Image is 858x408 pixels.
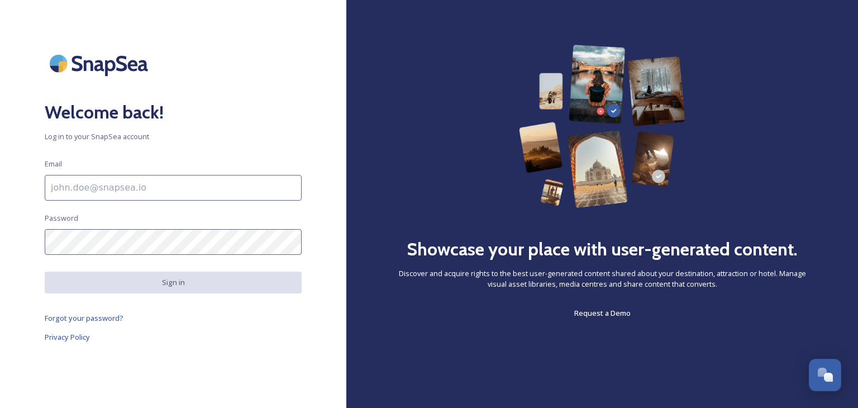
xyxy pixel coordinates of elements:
a: Privacy Policy [45,330,302,344]
button: Open Chat [809,359,841,391]
h2: Showcase your place with user-generated content. [407,236,798,263]
span: Discover and acquire rights to the best user-generated content shared about your destination, att... [391,268,813,290]
span: Privacy Policy [45,332,90,342]
img: SnapSea Logo [45,45,156,82]
button: Sign in [45,272,302,293]
span: Email [45,159,62,169]
span: Password [45,213,78,224]
span: Forgot your password? [45,313,123,323]
a: Request a Demo [574,306,631,320]
img: 63b42ca75bacad526042e722_Group%20154-p-800.png [519,45,685,208]
span: Log in to your SnapSea account [45,131,302,142]
h2: Welcome back! [45,99,302,126]
a: Forgot your password? [45,311,302,325]
span: Request a Demo [574,308,631,318]
input: john.doe@snapsea.io [45,175,302,201]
